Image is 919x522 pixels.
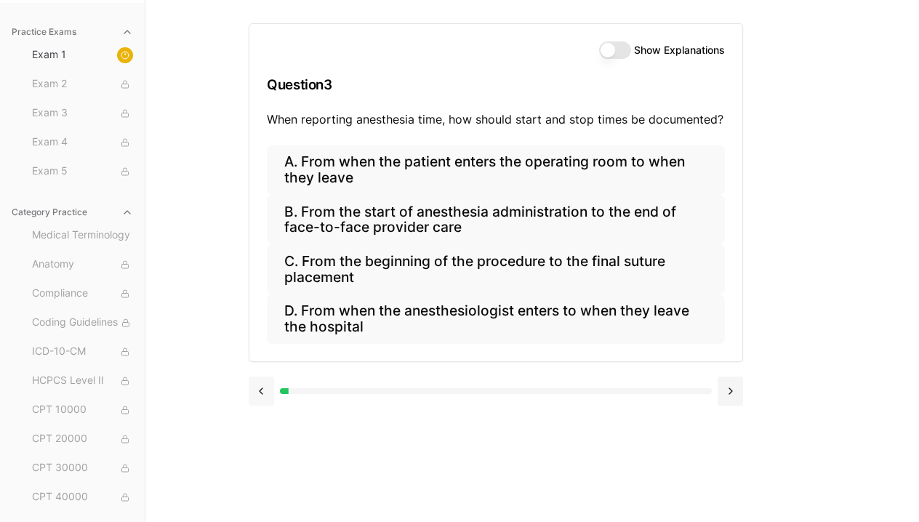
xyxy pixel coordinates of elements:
span: CPT 20000 [32,431,133,447]
button: CPT 20000 [26,427,139,451]
h3: Question 3 [267,63,725,106]
span: Anatomy [32,257,133,273]
button: Exam 4 [26,131,139,154]
span: Exam 5 [32,164,133,180]
button: Coding Guidelines [26,311,139,334]
button: Exam 2 [26,73,139,96]
span: ICD-10-CM [32,344,133,360]
span: Exam 1 [32,47,133,63]
button: B. From the start of anesthesia administration to the end of face-to-face provider care [267,195,725,244]
button: ICD-10-CM [26,340,139,364]
span: Exam 2 [32,76,133,92]
button: Exam 5 [26,160,139,183]
span: Exam 4 [32,134,133,150]
p: When reporting anesthesia time, how should start and stop times be documented? [267,111,725,128]
button: CPT 40000 [26,486,139,509]
button: HCPCS Level II [26,369,139,393]
button: Exam 1 [26,44,139,67]
span: Exam 3 [32,105,133,121]
button: Practice Exams [6,20,139,44]
button: Medical Terminology [26,224,139,247]
span: Coding Guidelines [32,315,133,331]
button: Exam 3 [26,102,139,125]
span: HCPCS Level II [32,373,133,389]
button: Anatomy [26,253,139,276]
button: A. From when the patient enters the operating room to when they leave [267,145,725,195]
span: CPT 10000 [32,402,133,418]
button: Compliance [26,282,139,305]
button: Category Practice [6,201,139,224]
span: Medical Terminology [32,228,133,244]
button: CPT 10000 [26,398,139,422]
span: CPT 30000 [32,460,133,476]
button: C. From the beginning of the procedure to the final suture placement [267,244,725,294]
button: CPT 30000 [26,457,139,480]
button: D. From when the anesthesiologist enters to when they leave the hospital [267,294,725,344]
label: Show Explanations [634,45,725,55]
span: Compliance [32,286,133,302]
span: CPT 40000 [32,489,133,505]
